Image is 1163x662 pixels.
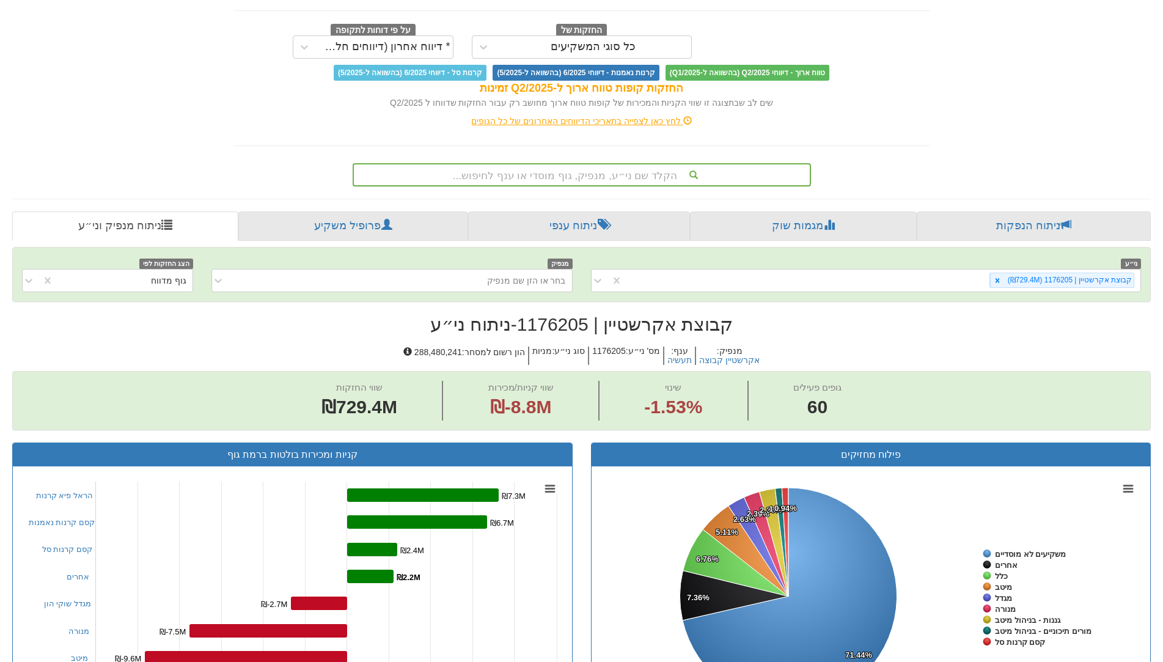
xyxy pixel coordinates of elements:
tspan: 2.39% [747,509,769,518]
h3: פילוח מחזיקים [601,449,1142,460]
div: בחר או הזן שם מנפיק [487,274,566,287]
span: הצג החזקות לפי [139,259,193,269]
button: אקרשטיין קבוצה [699,356,760,365]
tspan: מגדל [995,594,1012,603]
span: גופים פעילים [793,382,842,392]
tspan: משקיעים לא מוסדיים [995,550,1066,559]
span: 60 [793,394,842,421]
tspan: ₪-7.5M [160,627,186,636]
div: החזקות קופות טווח ארוך ל-Q2/2025 זמינות [233,81,930,97]
div: גוף מדווח [151,274,186,287]
h5: מנפיק : [695,347,763,366]
h5: ענף : [663,347,695,366]
h5: הון רשום למסחר : 288,480,241 [400,347,528,366]
h3: קניות ומכירות בולטות ברמת גוף [22,449,563,460]
tspan: 71.44% [845,650,873,660]
div: קבוצת אקרשטיין | 1176205 (₪729.4M) [1004,273,1134,287]
span: שווי החזקות [336,382,383,392]
span: ₪-8.8M [490,397,552,417]
tspan: מיטב [995,583,1012,592]
div: לחץ כאן לצפייה בתאריכי הדיווחים האחרונים של כל הגופים [224,115,939,127]
tspan: 6.76% [696,554,719,564]
span: קרנות נאמנות - דיווחי 6/2025 (בהשוואה ל-5/2025) [493,65,659,81]
a: ניתוח ענפי [468,211,690,241]
span: מנפיק [548,259,573,269]
div: * דיווח אחרון (דיווחים חלקיים) [318,41,450,53]
a: ניתוח הנפקות [917,211,1151,241]
a: ניתוח מנפיק וני״ע [12,211,238,241]
div: שים לב שבתצוגה זו שווי הקניות והמכירות של קופות טווח ארוך מחושב רק עבור החזקות שדווחו ל Q2/2025 [233,97,930,109]
span: על פי דוחות לתקופה [331,24,416,37]
div: הקלד שם ני״ע, מנפיק, גוף מוסדי או ענף לחיפוש... [354,164,810,185]
tspan: 0.94% [774,504,797,513]
a: מגמות שוק [690,211,917,241]
a: הראל פיא קרנות [36,491,93,500]
span: ני״ע [1121,259,1141,269]
button: תעשיה [667,356,692,365]
tspan: ₪2.2M [397,573,420,582]
tspan: 1.01% [769,504,791,513]
tspan: ₪2.4M [400,546,424,555]
tspan: 5.11% [716,528,738,537]
tspan: כלל [995,572,1008,581]
tspan: 2.36% [760,506,782,515]
tspan: ₪7.3M [502,491,526,501]
tspan: מורים תיכוניים - בניהול מיטב [995,627,1091,636]
tspan: ₪6.7M [490,518,514,528]
h5: סוג ני״ע : מניות [528,347,588,366]
tspan: 7.36% [687,593,710,602]
a: אחרים [67,572,89,581]
h5: מס' ני״ע : 1176205 [588,347,663,366]
span: טווח ארוך - דיווחי Q2/2025 (בהשוואה ל-Q1/2025) [666,65,829,81]
tspan: קסם קרנות סל [995,638,1045,647]
span: ₪729.4M [321,397,397,417]
span: שווי קניות/מכירות [488,382,554,392]
a: פרופיל משקיע [238,211,468,241]
div: כל סוגי המשקיעים [551,41,636,53]
a: קסם קרנות נאמנות [29,518,95,527]
tspan: 2.63% [733,515,756,524]
tspan: אחרים [995,561,1018,570]
span: -1.53% [644,394,702,421]
tspan: ₪-2.7M [261,600,287,609]
tspan: מנורה [995,605,1016,614]
tspan: גננות - בניהול מיטב [995,616,1061,625]
h2: קבוצת אקרשטיין | 1176205 - ניתוח ני״ע [12,314,1151,334]
a: מגדל שוקי הון [44,599,91,608]
span: החזקות של [556,24,607,37]
a: מנורה [68,627,89,636]
a: קסם קרנות סל [42,545,92,554]
span: קרנות סל - דיווחי 6/2025 (בהשוואה ל-5/2025) [334,65,486,81]
span: שינוי [665,382,681,392]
